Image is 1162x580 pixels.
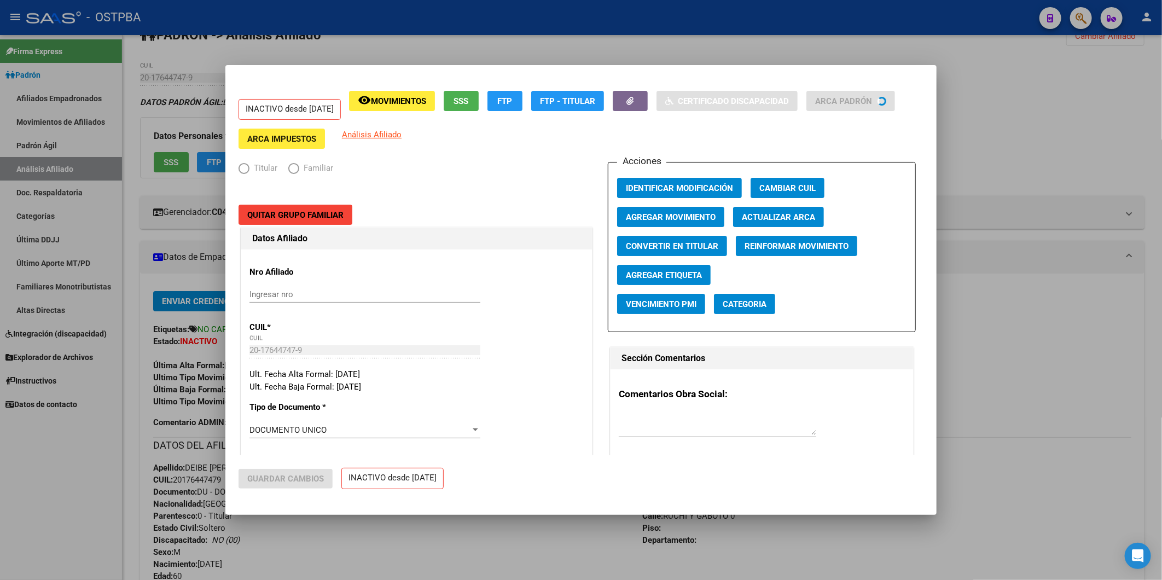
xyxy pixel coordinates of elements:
[249,368,584,381] div: Ult. Fecha Alta Formal: [DATE]
[498,96,513,106] span: FTP
[626,212,716,222] span: Agregar Movimiento
[759,183,816,193] span: Cambiar CUIL
[733,207,824,227] button: Actualizar ARCA
[617,178,742,198] button: Identificar Modificación
[621,352,902,365] h1: Sección Comentarios
[487,91,522,111] button: FTP
[745,241,849,251] span: Reinformar Movimiento
[656,91,798,111] button: Certificado Discapacidad
[678,96,789,106] span: Certificado Discapacidad
[358,94,371,107] mat-icon: remove_red_eye
[1125,543,1151,569] div: Open Intercom Messenger
[626,241,718,251] span: Convertir en Titular
[299,162,333,175] span: Familiar
[247,134,316,144] span: ARCA Impuestos
[239,205,352,225] button: Quitar Grupo Familiar
[239,99,341,120] p: INACTIVO desde [DATE]
[617,154,666,168] h3: Acciones
[444,91,479,111] button: SSS
[617,236,727,256] button: Convertir en Titular
[247,210,344,220] span: Quitar Grupo Familiar
[736,236,857,256] button: Reinformar Movimiento
[249,425,327,435] span: DOCUMENTO UNICO
[249,162,277,175] span: Titular
[249,321,350,334] p: CUIL
[815,96,872,106] span: ARCA Padrón
[751,178,824,198] button: Cambiar CUIL
[714,294,775,314] button: Categoria
[742,212,815,222] span: Actualizar ARCA
[247,474,324,484] span: Guardar Cambios
[626,299,696,309] span: Vencimiento PMI
[252,232,581,245] h1: Datos Afiliado
[617,265,711,285] button: Agregar Etiqueta
[349,91,435,111] button: Movimientos
[619,387,905,401] h3: Comentarios Obra Social:
[626,183,733,193] span: Identificar Modificación
[540,96,595,106] span: FTP - Titular
[249,381,584,393] div: Ult. Fecha Baja Formal: [DATE]
[341,468,444,489] p: INACTIVO desde [DATE]
[239,469,333,489] button: Guardar Cambios
[371,96,426,106] span: Movimientos
[626,270,702,280] span: Agregar Etiqueta
[617,207,724,227] button: Agregar Movimiento
[617,294,705,314] button: Vencimiento PMI
[249,401,350,414] p: Tipo de Documento *
[239,166,344,176] mat-radio-group: Elija una opción
[239,129,325,149] button: ARCA Impuestos
[531,91,604,111] button: FTP - Titular
[342,130,402,140] span: Análisis Afiliado
[249,266,350,279] p: Nro Afiliado
[723,299,766,309] span: Categoria
[454,96,469,106] span: SSS
[806,91,895,111] button: ARCA Padrón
